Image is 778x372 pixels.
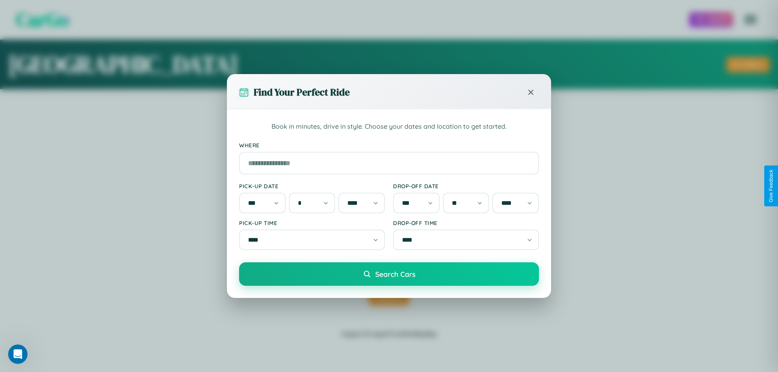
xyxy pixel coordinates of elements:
[375,270,415,278] span: Search Cars
[393,183,539,189] label: Drop-off Date
[393,219,539,226] label: Drop-off Time
[254,85,350,99] h3: Find Your Perfect Ride
[239,219,385,226] label: Pick-up Time
[239,262,539,286] button: Search Cars
[239,142,539,149] label: Where
[239,121,539,132] p: Book in minutes, drive in style. Choose your dates and location to get started.
[239,183,385,189] label: Pick-up Date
